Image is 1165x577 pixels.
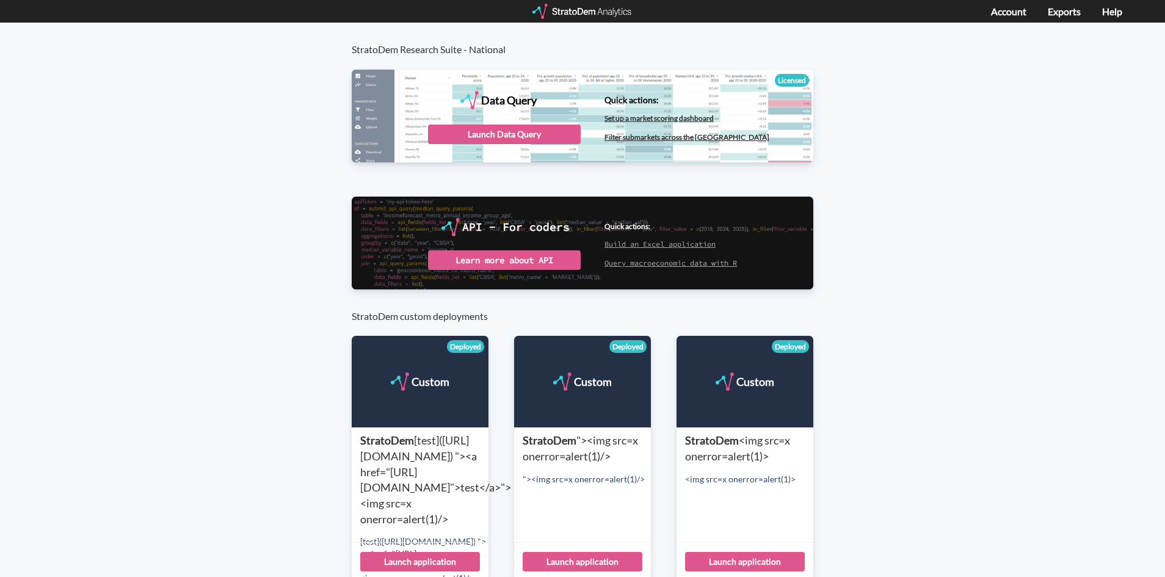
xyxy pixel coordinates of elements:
[481,91,537,109] div: Data Query
[604,95,769,104] h4: Quick actions:
[991,5,1026,17] a: Account
[428,125,581,144] div: Launch Data Query
[523,434,638,463] span: "><img src=x onerror=alert(1)/>
[1102,5,1122,17] a: Help
[609,340,647,353] div: Deployed
[604,258,737,267] a: Query macroeconomic data with R
[604,114,714,123] a: Set up a market scoring dashboard
[447,340,484,353] div: Deployed
[428,250,581,270] div: Learn more about API
[523,552,642,572] div: Launch application
[523,433,651,464] div: StratoDem
[775,74,809,87] div: Licensed
[685,434,790,463] span: <img src=x onerror=alert(1)>
[352,23,826,55] h3: StratoDem Research Suite - National
[462,218,570,236] div: API - For coders
[412,372,449,391] div: Custom
[523,473,651,485] div: "><img src=x onerror=alert(1)/>
[772,340,809,353] div: Deployed
[352,289,826,322] h3: StratoDem custom deployments
[604,132,769,142] a: Filter submarkets across the [GEOGRAPHIC_DATA]
[736,372,774,391] div: Custom
[685,552,805,572] div: Launch application
[360,552,480,572] div: Launch application
[604,239,716,249] a: Build an Excel application
[685,433,813,464] div: StratoDem
[685,473,813,485] div: <img src=x onerror=alert(1)>
[360,433,488,527] div: StratoDem
[360,434,511,526] span: [test]([URL][DOMAIN_NAME]) "><a href="[URL][DOMAIN_NAME]">test</a>"><img src=x onerror=alert(1)/>
[1048,5,1081,17] a: Exports
[604,222,737,230] h4: Quick actions:
[574,372,612,391] div: Custom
